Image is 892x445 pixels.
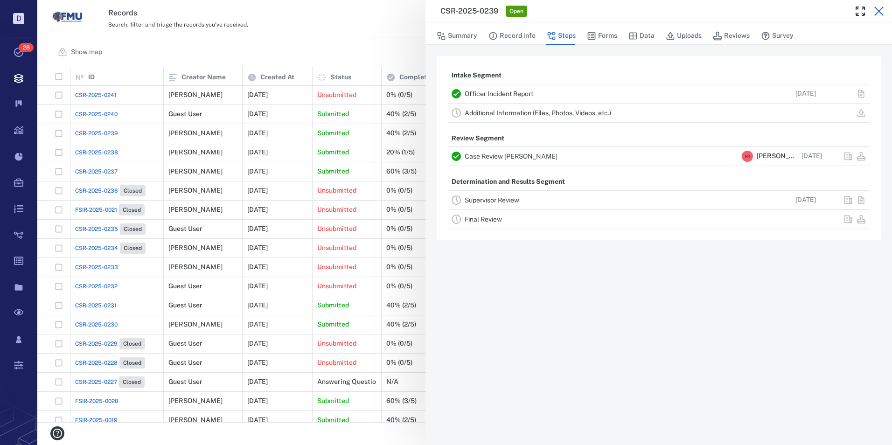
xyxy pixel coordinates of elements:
[870,2,888,21] button: Close
[742,151,753,162] div: R R
[713,27,750,45] button: Reviews
[19,43,34,52] span: 28
[761,27,794,45] button: Survey
[465,216,502,223] a: Final Review
[437,27,477,45] button: Summary
[757,152,798,161] span: [PERSON_NAME]
[795,89,816,98] p: [DATE]
[440,6,498,17] h3: CSR-2025-0239
[13,13,24,24] p: D
[666,27,702,45] button: Uploads
[465,196,519,204] a: Supervisor Review
[587,27,617,45] button: Forms
[448,67,505,84] p: Intake Segment
[795,195,816,205] p: [DATE]
[465,109,611,117] a: Additional Information (Files, Photos, Videos, etc.)
[448,174,569,190] p: Determination and Results Segment
[465,90,533,97] a: Officer Incident Report
[851,2,870,21] button: Toggle Fullscreen
[448,130,508,147] p: Review Segment
[508,7,525,15] span: Open
[488,27,536,45] button: Record info
[547,27,576,45] button: Steps
[628,27,655,45] button: Data
[465,153,557,160] a: Case Review [PERSON_NAME]
[21,7,40,15] span: Help
[801,152,822,161] p: [DATE]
